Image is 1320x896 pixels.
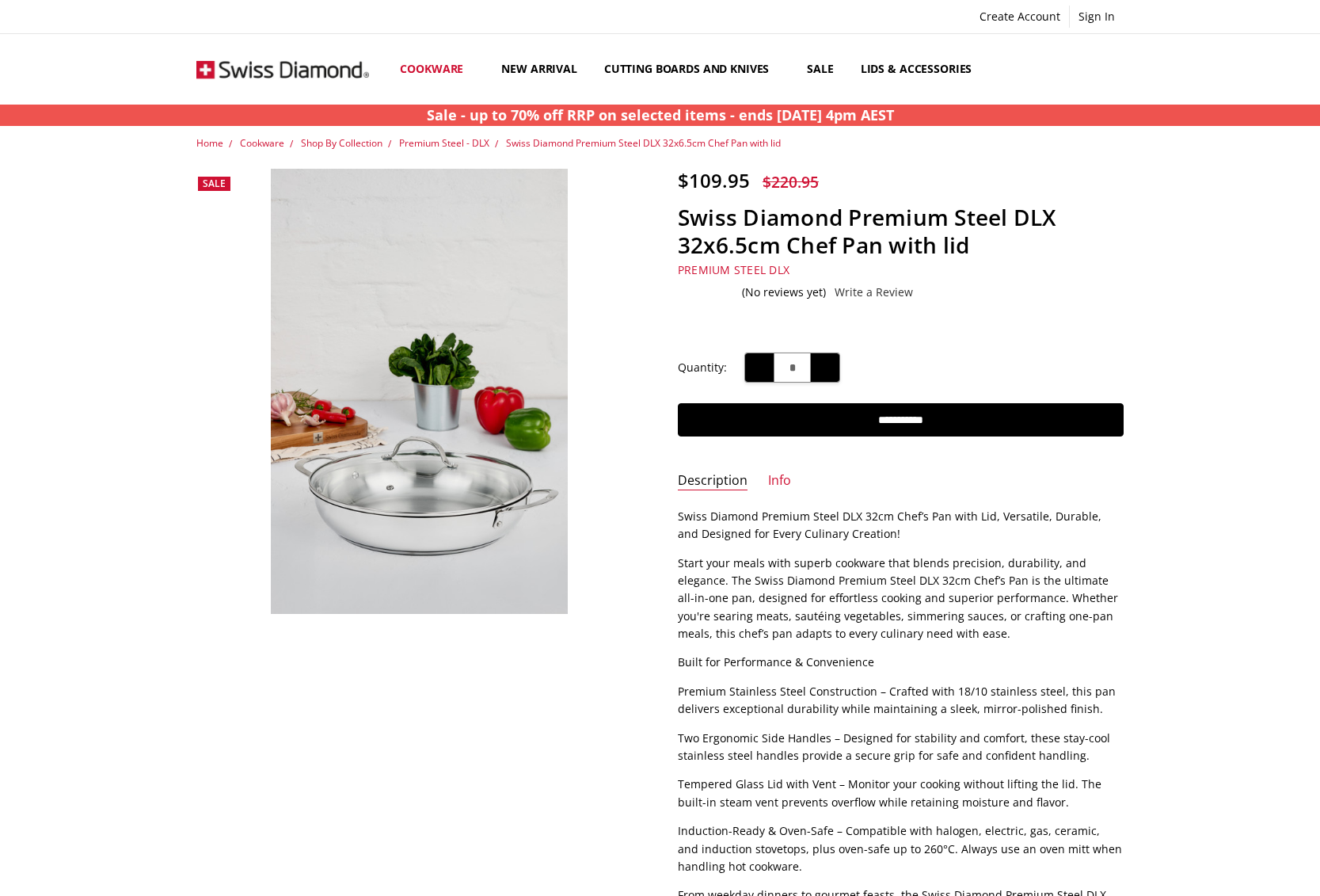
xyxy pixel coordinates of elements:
[488,34,590,105] a: New arrival
[203,177,226,190] span: Sale
[768,472,791,490] a: Info
[996,34,1092,105] a: Top Sellers
[196,35,369,104] img: Free Shipping On Every Order
[793,34,846,105] a: Sale
[678,776,1124,811] p: Tempered Glass Lid with Vent – Monitor your cooking without lifting the lid. The built-in steam v...
[230,622,232,623] img: Swiss Diamond Premium Steel DLX 32x6.5cm Chef Pan with lid
[240,136,284,150] a: Cookware
[678,822,1124,875] p: Induction-Ready & Oven-Safe – Compatible with halogen, electric, gas, ceramic, and induction stov...
[678,683,1124,719] p: Premium Stainless Steel Construction – Crafted with 18/10 stainless steel, this pan delivers exce...
[591,34,794,105] a: Cutting boards and knives
[763,171,819,193] span: $220.95
[847,34,996,105] a: Lids & Accessories
[678,204,1124,259] h1: Swiss Diamond Premium Steel DLX 32x6.5cm Chef Pan with lid
[742,286,826,299] span: (No reviews yet)
[235,622,237,623] img: Swiss Diamond Premium Steel DLX 32x6.5cm Chef Pan with lid
[678,359,727,376] label: Quantity:
[678,262,789,277] a: Premium Steel DLX
[835,286,913,299] a: Write a Review
[1070,6,1124,28] a: Sign In
[678,472,747,490] a: Description
[399,136,489,150] a: Premium Steel - DLX
[301,136,382,150] a: Shop By Collection
[196,136,223,150] a: Home
[971,6,1069,28] a: Create Account
[678,730,1124,765] p: Two Ergonomic Side Handles – Designed for stability and comfort, these stay-cool stainless steel ...
[386,34,488,105] a: Cookware
[678,555,1124,643] p: Start your meals with superb cookware that blends precision, durability, and elegance. The Swiss ...
[427,105,894,124] strong: Sale - up to 70% off RRP on selected items - ends [DATE] 4pm AEST
[678,167,750,193] span: $109.95
[506,136,781,150] a: Swiss Diamond Premium Steel DLX 32x6.5cm Chef Pan with lid
[678,508,1124,543] p: Swiss Diamond Premium Steel DLX 32cm Chef’s Pan with Lid, Versatile, Durable, and Designed for Ev...
[196,169,642,615] a: Swiss Diamond Premium Steel DLX 32x6.5cm Chef Pan with lid
[678,654,1124,671] p: Built for Performance & Convenience
[271,169,568,615] img: Swiss Diamond Premium Steel DLX 32x6.5cm Chef Pan with lid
